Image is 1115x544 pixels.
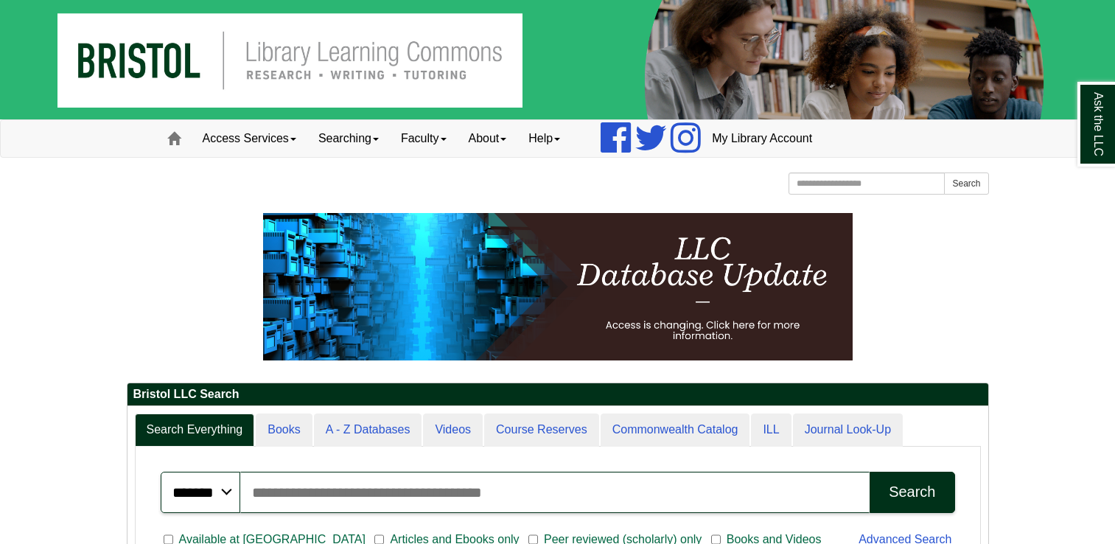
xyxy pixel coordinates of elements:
[390,120,458,157] a: Faculty
[458,120,518,157] a: About
[192,120,307,157] a: Access Services
[314,414,422,447] a: A - Z Databases
[263,213,853,360] img: HTML tutorial
[870,472,954,513] button: Search
[889,484,935,501] div: Search
[601,414,750,447] a: Commonwealth Catalog
[423,414,483,447] a: Videos
[701,120,823,157] a: My Library Account
[751,414,791,447] a: ILL
[127,383,988,406] h2: Bristol LLC Search
[944,172,988,195] button: Search
[517,120,571,157] a: Help
[307,120,390,157] a: Searching
[256,414,312,447] a: Books
[484,414,599,447] a: Course Reserves
[135,414,255,447] a: Search Everything
[793,414,903,447] a: Journal Look-Up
